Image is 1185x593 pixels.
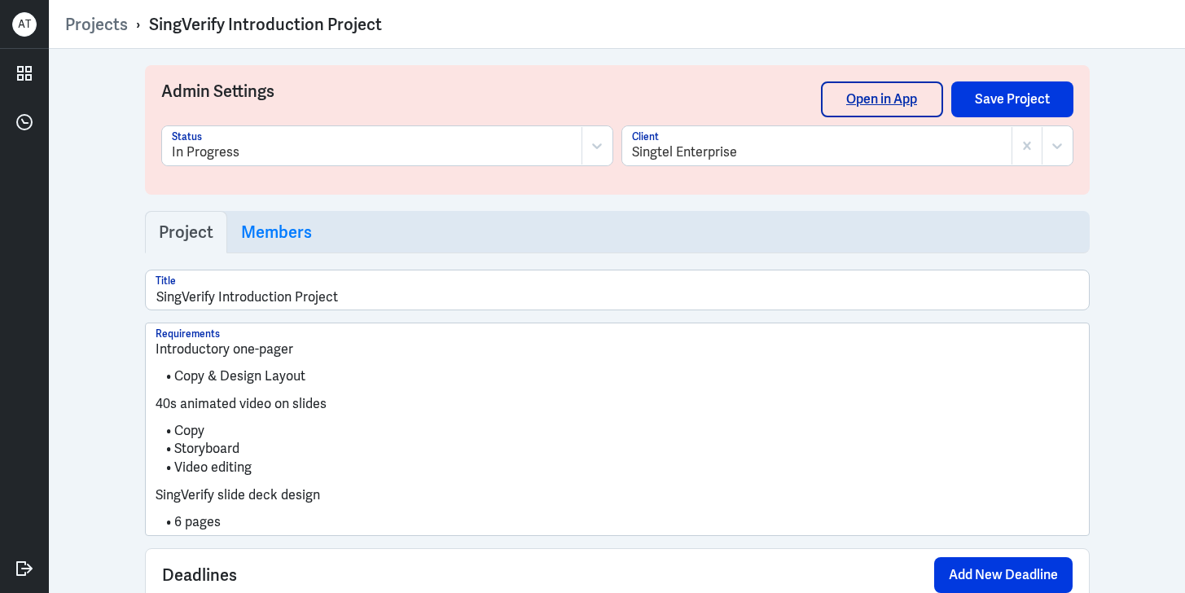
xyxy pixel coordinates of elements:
li: Copy & Design Layout [156,367,1079,386]
p: 40s animated video on slides [156,394,1079,414]
a: Open in App [821,81,943,117]
div: A T [12,12,37,37]
div: SingVerify Introduction Project [149,14,382,35]
h3: Admin Settings [161,81,821,125]
p: Introductory one-pager [156,340,1079,359]
li: Video editing [156,459,1079,477]
li: Copy [156,422,1079,441]
button: Save Project [951,81,1073,117]
p: SingVerify slide deck design [156,485,1079,505]
li: 6 pages [156,513,1079,532]
p: › [128,14,149,35]
span: Deadlines [162,563,237,587]
input: Title [146,270,1089,310]
h3: Project [159,222,213,242]
li: Storyboard [156,440,1079,459]
a: Projects [65,14,128,35]
h3: Members [241,222,312,242]
button: Add New Deadline [934,557,1073,593]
